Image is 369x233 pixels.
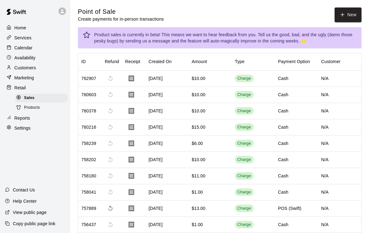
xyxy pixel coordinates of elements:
[5,83,65,92] a: Retail
[125,72,138,85] button: Download Receipt
[125,218,138,231] button: Download Receipt
[125,153,138,166] button: Download Receipt
[237,76,251,82] div: Charge
[237,108,251,114] div: Charge
[192,173,205,179] div: $11.00
[237,189,251,195] div: Charge
[78,53,102,70] div: ID
[335,7,361,22] button: New
[278,189,288,195] div: Cash
[192,92,205,98] div: $10.00
[81,108,96,114] div: 760378
[318,71,361,87] div: N/A
[14,85,26,91] p: Retail
[278,75,288,82] div: Cash
[237,141,251,146] div: Charge
[237,222,251,228] div: Charge
[14,75,34,81] p: Marketing
[105,138,116,149] span: Cannot make a refund for non card payments
[275,53,318,70] div: Payment Option
[318,87,361,103] div: N/A
[81,205,96,211] div: 757889
[105,170,116,181] span: Cannot make a refund for non card payments
[81,189,96,195] div: 758041
[145,168,189,184] div: [DATE]
[78,16,164,22] p: Create payments for in-person transactions
[105,203,116,214] span: Refund payment
[105,121,116,133] span: Cannot make a refund for non card payments
[125,88,138,101] button: Download Receipt
[192,75,205,82] div: $10.00
[192,53,207,70] div: Amount
[278,205,301,211] div: POS (Swift)
[145,119,189,136] div: [DATE]
[24,95,34,101] span: Sales
[192,124,205,130] div: $15.00
[145,71,189,87] div: [DATE]
[13,209,47,216] p: View public page
[13,187,35,193] p: Contact Us
[318,53,361,70] div: Customer
[278,221,288,228] div: Cash
[125,121,138,133] button: Download Receipt
[125,202,138,215] button: Download Receipt
[14,125,31,131] p: Settings
[81,92,96,98] div: 760603
[5,33,65,42] a: Services
[145,103,189,119] div: [DATE]
[125,170,138,182] button: Download Receipt
[81,156,96,163] div: 758202
[318,136,361,152] div: N/A
[13,221,55,227] p: Copy public page link
[278,92,288,98] div: Cash
[81,124,96,130] div: 760216
[318,168,361,184] div: N/A
[318,201,361,217] div: N/A
[81,221,96,228] div: 756437
[102,53,122,70] div: Refund
[105,154,116,165] span: Cannot make a refund for non card payments
[192,156,205,163] div: $10.00
[81,140,96,146] div: 758239
[5,53,65,62] div: Availability
[145,184,189,201] div: [DATE]
[278,53,310,70] div: Payment Option
[105,73,116,84] span: Cannot make a refund for non card payments
[5,113,65,123] a: Reports
[318,217,361,233] div: N/A
[94,29,356,47] div: Product sales is currently in beta! This means we want to hear feedback from you. Tell us the goo...
[125,105,138,117] button: Download Receipt
[192,140,203,146] div: $6.00
[318,184,361,201] div: N/A
[13,198,37,204] p: Help Center
[122,53,145,70] div: Receipt
[81,53,86,70] div: ID
[145,53,189,70] div: Created On
[5,63,65,72] div: Customers
[145,201,189,217] div: [DATE]
[232,53,275,70] div: Type
[5,123,65,133] a: Settings
[237,92,251,98] div: Charge
[105,53,119,70] div: Refund
[15,103,68,112] div: Products
[318,103,361,119] div: N/A
[78,7,164,16] h5: Point of Sale
[105,219,116,230] span: Cannot make a refund for non card payments
[125,53,140,70] div: Receipt
[145,217,189,233] div: [DATE]
[14,65,36,71] p: Customers
[5,73,65,82] a: Marketing
[278,156,288,163] div: Cash
[321,53,341,70] div: Customer
[81,75,96,82] div: 762907
[145,152,189,168] div: [DATE]
[14,55,36,61] p: Availability
[125,186,138,198] button: Download Receipt
[145,87,189,103] div: [DATE]
[192,108,205,114] div: $10.00
[189,53,232,70] div: Amount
